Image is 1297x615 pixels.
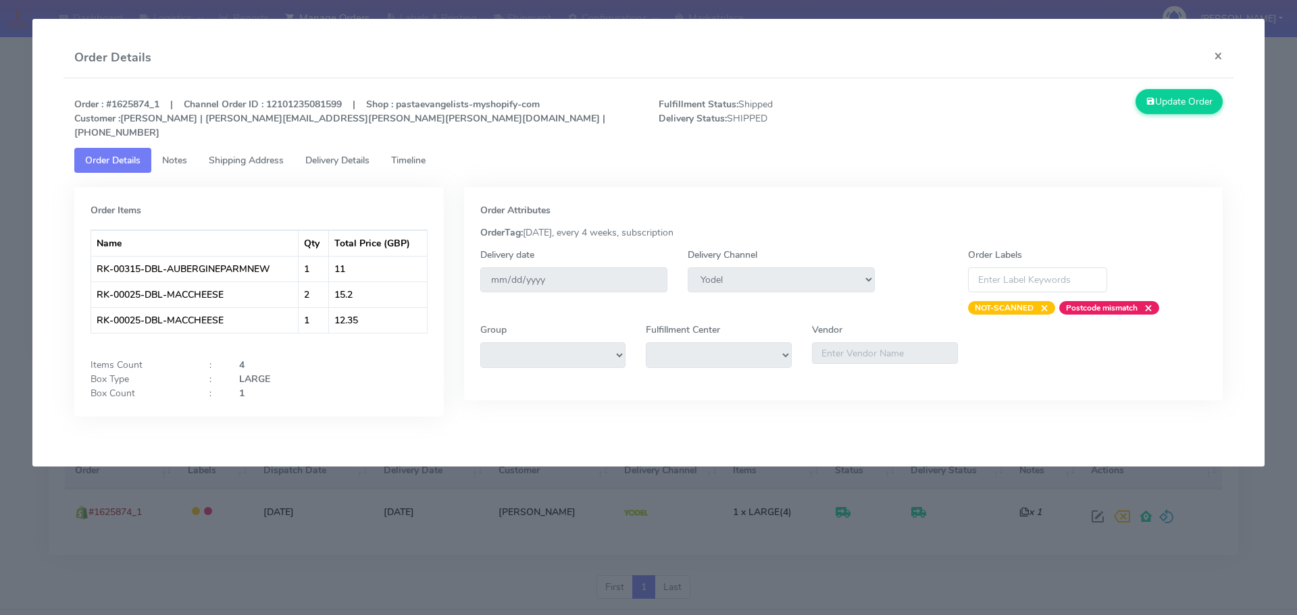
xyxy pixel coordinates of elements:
label: Delivery date [480,248,534,262]
span: × [1138,301,1152,315]
th: Qty [299,230,329,256]
div: Items Count [80,358,199,372]
label: Order Labels [968,248,1022,262]
ul: Tabs [74,148,1223,173]
td: 11 [329,256,426,282]
td: RK-00025-DBL-MACCHEESE [91,307,299,333]
div: : [199,358,229,372]
td: 15.2 [329,282,426,307]
span: Delivery Details [305,154,370,167]
label: Delivery Channel [688,248,757,262]
button: Close [1203,38,1234,74]
div: : [199,372,229,386]
span: Shipping Address [209,154,284,167]
strong: Delivery Status: [659,112,727,125]
strong: Order Attributes [480,204,551,217]
h4: Order Details [74,49,151,67]
span: Shipped SHIPPED [648,97,941,140]
input: Enter Label Keywords [968,267,1107,292]
span: Timeline [391,154,426,167]
strong: Customer : [74,112,120,125]
strong: 4 [239,358,245,371]
th: Total Price (GBP) [329,230,426,256]
strong: NOT-SCANNED [975,302,1034,313]
div: [DATE], every 4 weeks, subscription [470,225,1217,240]
strong: Order Items [91,204,141,217]
button: Update Order [1136,89,1223,114]
div: : [199,386,229,400]
td: RK-00025-DBL-MACCHEESE [91,282,299,307]
strong: OrderTag: [480,226,523,239]
label: Fulfillment Center [646,323,720,337]
div: Box Type [80,372,199,386]
td: RK-00315-DBL-AUBERGINEPARMNEW [91,256,299,282]
td: 1 [299,256,329,282]
label: Vendor [812,323,842,337]
span: Order Details [85,154,141,167]
strong: Postcode mismatch [1066,302,1138,313]
strong: Fulfillment Status: [659,98,738,111]
strong: LARGE [239,373,270,385]
th: Name [91,230,299,256]
input: Enter Vendor Name [812,342,958,364]
span: Notes [162,154,187,167]
label: Group [480,323,507,337]
strong: 1 [239,387,245,400]
div: Box Count [80,386,199,400]
td: 2 [299,282,329,307]
td: 1 [299,307,329,333]
strong: Order : #1625874_1 | Channel Order ID : 12101235081599 | Shop : pastaevangelists-myshopify-com [P... [74,98,605,139]
span: × [1034,301,1048,315]
td: 12.35 [329,307,426,333]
